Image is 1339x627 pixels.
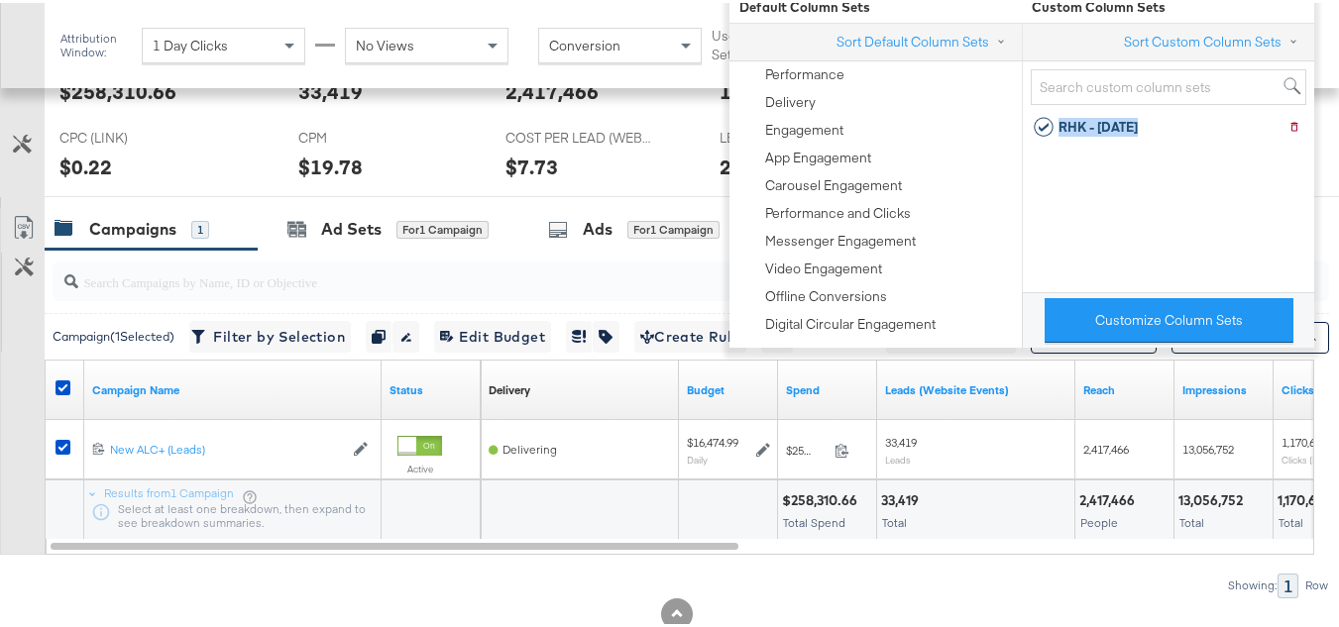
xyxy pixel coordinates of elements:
[885,451,911,463] sub: Leads
[687,379,770,395] a: The maximum amount you're willing to spend on your ads, on average each day or over the lifetime ...
[505,74,599,103] div: 2,417,466
[92,379,374,395] a: Your campaign name.
[1083,439,1129,454] span: 2,417,466
[765,173,902,192] div: Carousel Engagement
[195,322,345,347] span: Filter by Selection
[110,439,343,456] a: New ALC+ (Leads)
[1182,379,1266,395] a: The number of times your ad was served. On mobile apps an ad is counted as served the first time ...
[583,215,613,238] div: Ads
[1031,66,1306,103] input: Search custom column sets
[1123,29,1306,50] button: Sort Custom Column Sets
[634,318,746,350] button: Create Rule
[1278,571,1298,595] div: 1
[765,118,843,137] div: Engagement
[687,432,738,448] div: $16,474.99
[434,318,551,350] button: Edit Budget
[390,379,473,395] a: Shows the current state of your Ad Campaign.
[1304,575,1329,589] div: Row
[765,201,911,220] div: Performance and Clicks
[1083,379,1167,395] a: The number of people your ad was served to.
[1045,295,1293,340] button: Customize Column Sets
[1227,575,1278,589] div: Showing:
[59,150,112,178] div: $0.22
[1079,488,1141,507] div: 2,417,466
[881,488,925,507] div: 33,419
[153,34,228,52] span: 1 Day Clicks
[1278,488,1337,507] div: 1,170,626
[440,322,545,347] span: Edit Budget
[765,257,882,275] div: Video Engagement
[59,29,132,56] div: Attribution Window:
[356,34,414,52] span: No Views
[836,29,1014,50] button: Sort Default Column Sets
[59,74,176,103] div: $258,310.66
[765,229,916,248] div: Messenger Engagement
[489,379,530,395] div: Delivery
[321,215,382,238] div: Ad Sets
[765,62,844,81] div: Performance
[298,150,363,178] div: $19.78
[1282,432,1327,447] span: 1,170,626
[720,150,779,178] div: 2.85%
[782,488,863,507] div: $258,310.66
[765,312,936,331] div: Digital Circular Engagement
[1179,512,1204,527] span: Total
[1080,512,1118,527] span: People
[765,146,871,164] div: App Engagement
[396,218,489,236] div: for 1 Campaign
[627,218,720,236] div: for 1 Campaign
[783,512,845,527] span: Total Spend
[1182,439,1234,454] span: 13,056,752
[765,284,887,303] div: Offline Conversions
[59,126,208,145] span: CPC (LINK)
[1178,488,1249,507] div: 13,056,752
[549,34,620,52] span: Conversion
[191,218,209,236] div: 1
[882,512,907,527] span: Total
[640,322,740,347] span: Create Rule
[53,325,174,343] div: Campaign ( 1 Selected)
[78,252,1216,290] input: Search Campaigns by Name, ID or Objective
[397,460,442,472] label: Active
[720,74,825,103] div: 13,056,752
[786,379,869,395] a: The total amount spent to date.
[298,74,363,103] div: 33,419
[505,150,558,178] div: $7.73
[298,126,447,145] span: CPM
[885,432,917,447] span: 33,419
[1059,115,1138,134] div: RHK - [DATE]
[489,379,530,395] a: Reflects the ability of your Ad Campaign to achieve delivery based on ad states, schedule and bud...
[712,24,883,60] label: Use Unified Attribution Setting:
[505,126,654,145] span: COST PER LEAD (WEBSITE EVENTS)
[110,439,343,455] div: New ALC+ (Leads)
[687,451,708,463] sub: Daily
[89,215,176,238] div: Campaigns
[1279,512,1303,527] span: Total
[765,90,816,109] div: Delivery
[786,440,827,455] span: $258,310.66
[502,439,557,454] span: Delivering
[720,126,868,145] span: LEADS CVR
[1282,451,1332,463] sub: Clicks (Link)
[885,379,1067,395] a: The number of leads tracked by your Custom Audience pixel on your website after people viewed or ...
[189,318,351,350] button: Filter by Selection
